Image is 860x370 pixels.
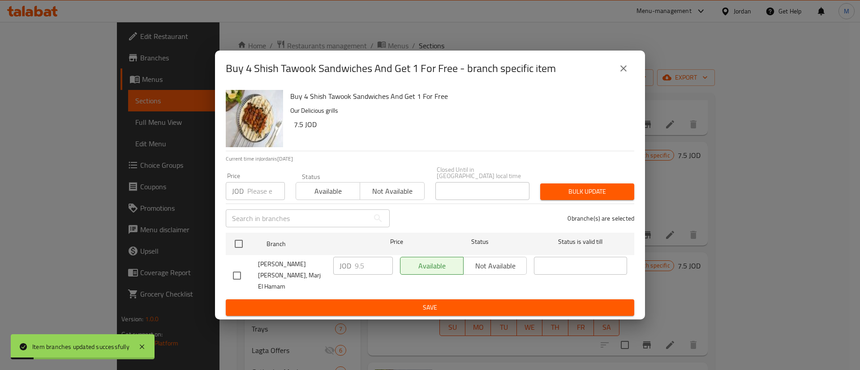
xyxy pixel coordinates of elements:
input: Please enter price [247,182,285,200]
p: Current time in Jordan is [DATE] [226,155,634,163]
span: Bulk update [547,186,627,197]
h2: Buy 4 Shish Tawook Sandwiches And Get 1 For Free - branch specific item [226,61,556,76]
button: Not available [360,182,424,200]
button: Save [226,299,634,316]
button: Available [296,182,360,200]
h6: 7.5 JOD [294,118,627,131]
span: Available [300,185,357,198]
p: 0 branche(s) are selected [568,214,634,223]
p: Our Delicious grills [290,105,627,116]
div: Item branches updated successfully [32,342,129,352]
span: Status is valid till [534,236,627,247]
span: [PERSON_NAME] [PERSON_NAME], Marj El Hamam [258,259,326,292]
span: Not available [364,185,421,198]
span: Save [233,302,627,313]
span: Status [434,236,527,247]
button: Bulk update [540,183,634,200]
input: Search in branches [226,209,369,227]
p: JOD [232,186,244,196]
img: Buy 4 Shish Tawook Sandwiches And Get 1 For Free [226,90,283,147]
button: close [613,58,634,79]
input: Please enter price [355,257,393,275]
h6: Buy 4 Shish Tawook Sandwiches And Get 1 For Free [290,90,627,102]
p: JOD [340,260,351,271]
span: Price [367,236,426,247]
span: Branch [267,238,360,250]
